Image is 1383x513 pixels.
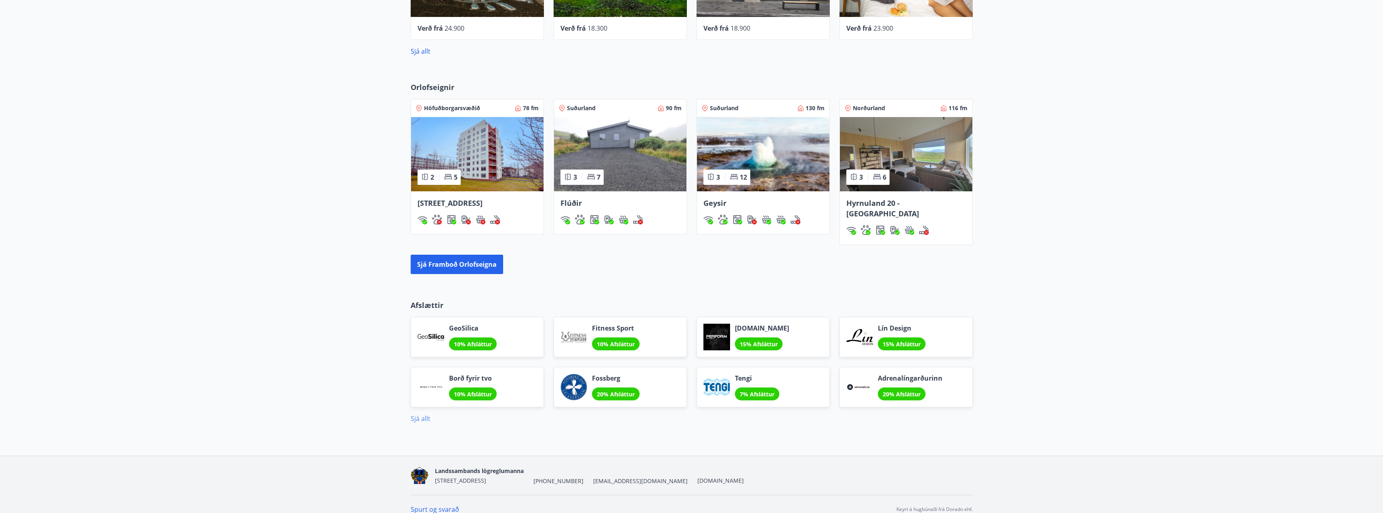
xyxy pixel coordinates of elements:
span: [DOMAIN_NAME] [735,324,789,333]
div: Gæludýr [575,215,585,224]
span: Fitness Sport [592,324,640,333]
img: QNIUl6Cv9L9rHgMXwuzGLuiJOj7RKqxk9mBFPqjq.svg [919,225,929,235]
div: Reykingar / Vape [633,215,643,224]
div: Hleðslustöð fyrir rafbíla [461,215,471,224]
span: 6 [883,173,886,182]
span: Lín Design [878,324,925,333]
img: nH7E6Gw2rvWFb8XaSdRp44dhkQaj4PJkOoRYItBQ.svg [604,215,614,224]
span: Suðurland [710,104,739,112]
span: Verð frá [560,24,586,33]
img: h89QDIuHlAdpqTriuIvuEWkTH976fOgBEOOeu1mi.svg [905,225,914,235]
img: h89QDIuHlAdpqTriuIvuEWkTH976fOgBEOOeu1mi.svg [619,215,628,224]
img: nH7E6Gw2rvWFb8XaSdRp44dhkQaj4PJkOoRYItBQ.svg [890,225,900,235]
div: Hleðslustöð fyrir rafbíla [890,225,900,235]
span: 10% Afsláttur [454,340,492,348]
div: Rafmagnspottur [762,215,771,224]
div: Þvottavél [590,215,599,224]
span: Norðurland [853,104,885,112]
div: Reykingar / Vape [791,215,800,224]
span: 130 fm [806,104,825,112]
span: Hyrnuland 20 - [GEOGRAPHIC_DATA] [846,198,919,218]
div: Gæludýr [861,225,871,235]
p: Afslættir [411,300,973,310]
div: Hleðslustöð fyrir rafbíla [604,215,614,224]
span: Verð frá [418,24,443,33]
span: [STREET_ADDRESS] [418,198,483,208]
a: Sjá allt [411,47,430,56]
img: Dl16BY4EX9PAW649lg1C3oBuIaAsR6QVDQBO2cTm.svg [875,225,885,235]
img: pxcaIm5dSOV3FS4whs1soiYWTwFQvksT25a9J10C.svg [718,215,728,224]
span: Fossberg [592,374,640,383]
img: Dl16BY4EX9PAW649lg1C3oBuIaAsR6QVDQBO2cTm.svg [447,215,456,224]
div: Reykingar / Vape [490,215,500,224]
img: nH7E6Gw2rvWFb8XaSdRp44dhkQaj4PJkOoRYItBQ.svg [747,215,757,224]
span: 15% Afsláttur [883,340,921,348]
span: Höfuðborgarsvæðið [424,104,480,112]
span: GeoSilica [449,324,497,333]
div: Þráðlaust net [560,215,570,224]
span: 3 [716,173,720,182]
span: [PHONE_NUMBER] [533,477,583,485]
img: QNIUl6Cv9L9rHgMXwuzGLuiJOj7RKqxk9mBFPqjq.svg [490,215,500,224]
img: HJRyFFsYp6qjeUYhR4dAD8CaCEsnIFYZ05miwXoh.svg [846,225,856,235]
span: Verð frá [703,24,729,33]
span: Tengi [735,374,779,383]
span: Suðurland [567,104,596,112]
div: Þvottavél [732,215,742,224]
div: Heitur pottur [776,215,786,224]
img: Paella dish [840,117,972,191]
div: Heitur pottur [619,215,628,224]
p: Keyrt á hugbúnaði frá Dorado ehf. [896,506,973,513]
img: Dl16BY4EX9PAW649lg1C3oBuIaAsR6QVDQBO2cTm.svg [732,215,742,224]
button: Sjá framboð orlofseigna [411,255,503,274]
div: Þvottavél [875,225,885,235]
span: 7 [597,173,600,182]
div: Hleðslustöð fyrir rafbíla [747,215,757,224]
img: Paella dish [554,117,686,191]
span: 5 [454,173,458,182]
a: [DOMAIN_NAME] [697,477,744,484]
span: 20% Afsláttur [597,390,635,398]
span: Landssambands lögreglumanna [435,467,524,475]
span: 18.900 [730,24,750,33]
div: Reykingar / Vape [919,225,929,235]
img: QNIUl6Cv9L9rHgMXwuzGLuiJOj7RKqxk9mBFPqjq.svg [791,215,800,224]
span: Flúðir [560,198,582,208]
span: 20% Afsláttur [883,390,921,398]
div: Gæludýr [432,215,442,224]
span: Orlofseignir [411,82,454,92]
span: Adrenalíngarðurinn [878,374,942,383]
span: 3 [859,173,863,182]
span: Geysir [703,198,726,208]
img: Paella dish [697,117,829,191]
img: Dl16BY4EX9PAW649lg1C3oBuIaAsR6QVDQBO2cTm.svg [590,215,599,224]
img: QNIUl6Cv9L9rHgMXwuzGLuiJOj7RKqxk9mBFPqjq.svg [633,215,643,224]
span: [STREET_ADDRESS] [435,477,486,484]
img: h89QDIuHlAdpqTriuIvuEWkTH976fOgBEOOeu1mi.svg [776,215,786,224]
img: pxcaIm5dSOV3FS4whs1soiYWTwFQvksT25a9J10C.svg [861,225,871,235]
img: HJRyFFsYp6qjeUYhR4dAD8CaCEsnIFYZ05miwXoh.svg [703,215,713,224]
img: pxcaIm5dSOV3FS4whs1soiYWTwFQvksT25a9J10C.svg [575,215,585,224]
div: Þráðlaust net [703,215,713,224]
img: nH7E6Gw2rvWFb8XaSdRp44dhkQaj4PJkOoRYItBQ.svg [461,215,471,224]
img: h89QDIuHlAdpqTriuIvuEWkTH976fOgBEOOeu1mi.svg [476,215,485,224]
span: [EMAIL_ADDRESS][DOMAIN_NAME] [593,477,688,485]
img: Paella dish [411,117,544,191]
span: 116 fm [949,104,967,112]
span: 2 [430,173,434,182]
img: SJj2vZRIhV3BpGWEavGrun1QpCHThV64o0tEtO0y.svg [762,215,771,224]
div: Þvottavél [447,215,456,224]
span: 18.300 [588,24,607,33]
span: 23.900 [873,24,893,33]
span: 10% Afsláttur [454,390,492,398]
span: Verð frá [846,24,872,33]
img: HJRyFFsYp6qjeUYhR4dAD8CaCEsnIFYZ05miwXoh.svg [560,215,570,224]
div: Þráðlaust net [846,225,856,235]
span: 15% Afsláttur [740,340,778,348]
a: Sjá allt [411,414,430,423]
span: 7% Afsláttur [740,390,774,398]
img: pxcaIm5dSOV3FS4whs1soiYWTwFQvksT25a9J10C.svg [432,215,442,224]
span: Borð fyrir tvo [449,374,497,383]
div: Heitur pottur [905,225,914,235]
span: 90 fm [666,104,682,112]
